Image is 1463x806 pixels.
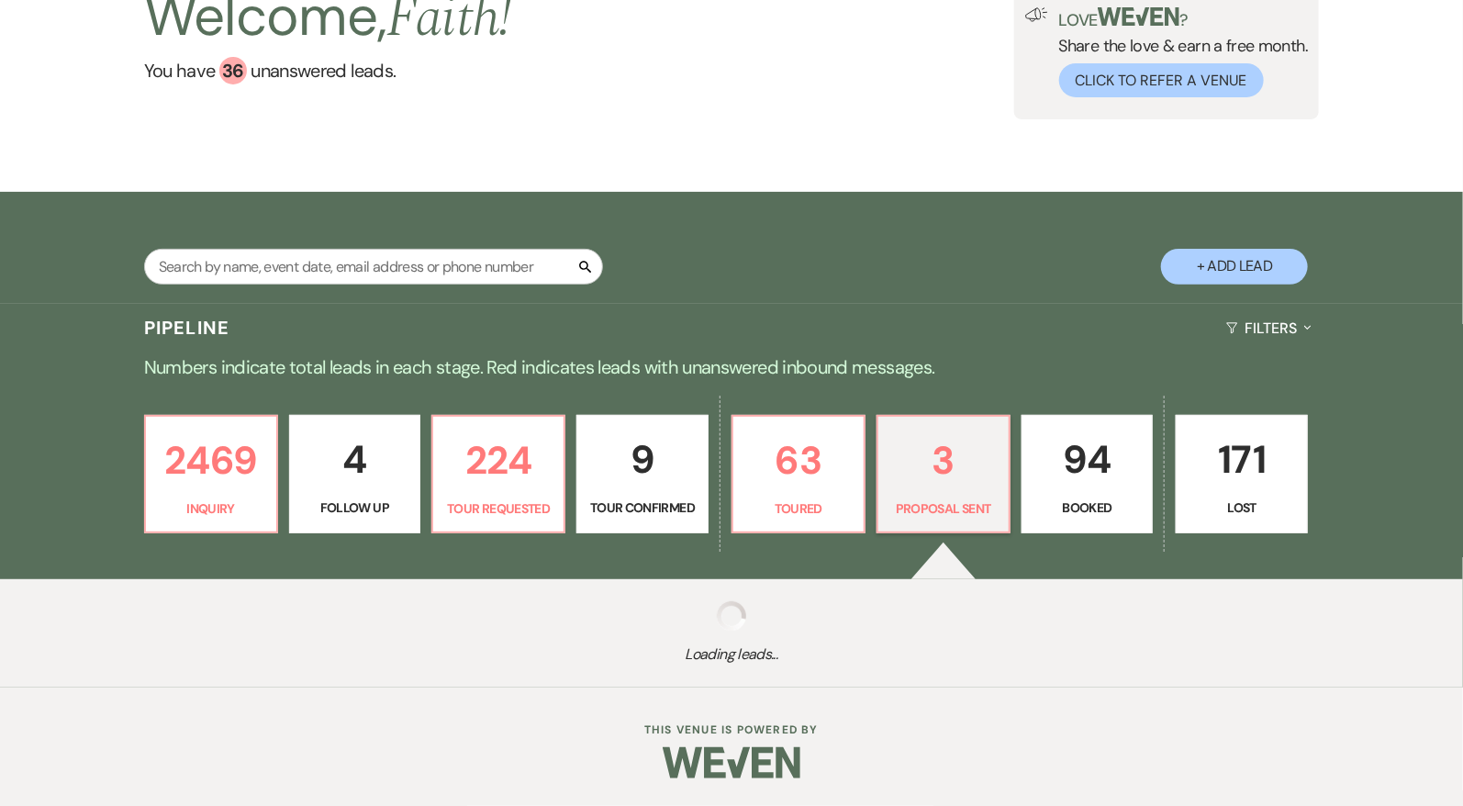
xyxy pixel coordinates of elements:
p: 171 [1188,429,1296,490]
a: 94Booked [1022,415,1154,534]
p: Booked [1033,498,1142,518]
img: weven-logo-green.svg [1098,7,1179,26]
button: Filters [1219,304,1319,353]
div: 36 [219,57,247,84]
button: Click to Refer a Venue [1059,63,1264,97]
p: 3 [889,430,998,491]
p: Tour Requested [444,498,553,519]
a: 224Tour Requested [431,415,565,534]
a: 2469Inquiry [144,415,278,534]
a: 171Lost [1176,415,1308,534]
p: Love ? [1059,7,1309,28]
p: 224 [444,430,553,491]
a: 9Tour Confirmed [576,415,709,534]
a: 4Follow Up [289,415,421,534]
p: Lost [1188,498,1296,518]
img: Weven Logo [663,731,800,795]
p: 94 [1033,429,1142,490]
p: Proposal Sent [889,498,998,519]
button: + Add Lead [1161,249,1308,285]
img: loud-speaker-illustration.svg [1025,7,1048,22]
div: Share the love & earn a free month. [1048,7,1309,97]
p: Inquiry [157,498,265,519]
h3: Pipeline [144,315,230,341]
img: loading spinner [717,601,746,631]
a: 63Toured [731,415,866,534]
p: Toured [744,498,853,519]
a: You have 36 unanswered leads. [144,57,512,84]
p: 63 [744,430,853,491]
p: Follow Up [301,498,409,518]
p: Numbers indicate total leads in each stage. Red indicates leads with unanswered inbound messages. [71,353,1392,382]
p: 4 [301,429,409,490]
a: 3Proposal Sent [877,415,1011,534]
input: Search by name, event date, email address or phone number [144,249,603,285]
p: 2469 [157,430,265,491]
span: Loading leads... [73,644,1390,666]
p: Tour Confirmed [588,498,697,518]
p: 9 [588,429,697,490]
